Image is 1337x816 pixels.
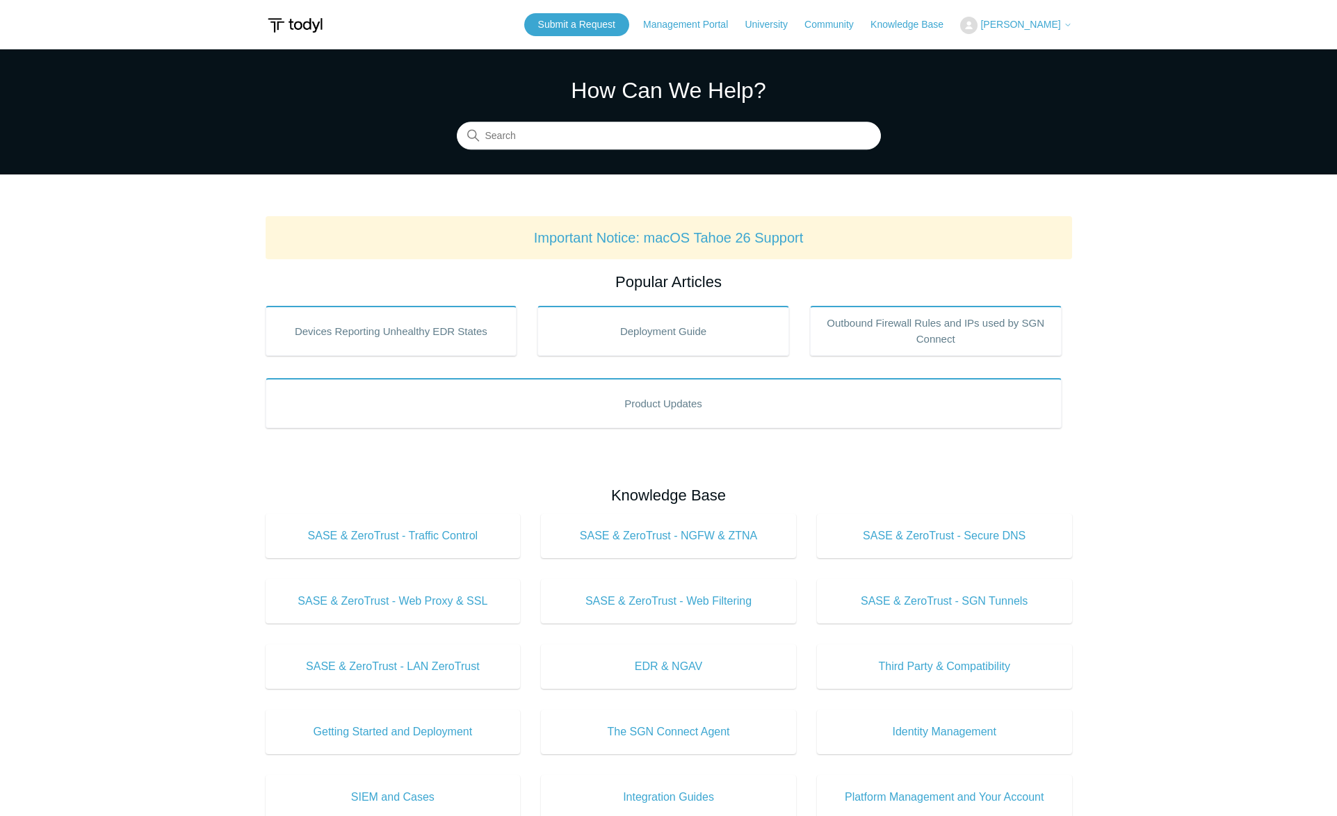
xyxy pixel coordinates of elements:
[838,658,1051,675] span: Third Party & Compatibility
[286,593,500,610] span: SASE & ZeroTrust - Web Proxy & SSL
[804,17,868,32] a: Community
[266,306,517,356] a: Devices Reporting Unhealthy EDR States
[838,789,1051,806] span: Platform Management and Your Account
[960,17,1071,34] button: [PERSON_NAME]
[541,710,796,754] a: The SGN Connect Agent
[286,789,500,806] span: SIEM and Cases
[266,13,325,38] img: Todyl Support Center Help Center home page
[980,19,1060,30] span: [PERSON_NAME]
[457,122,881,150] input: Search
[266,644,521,689] a: SASE & ZeroTrust - LAN ZeroTrust
[817,644,1072,689] a: Third Party & Compatibility
[286,658,500,675] span: SASE & ZeroTrust - LAN ZeroTrust
[524,13,629,36] a: Submit a Request
[541,579,796,623] a: SASE & ZeroTrust - Web Filtering
[537,306,789,356] a: Deployment Guide
[266,579,521,623] a: SASE & ZeroTrust - Web Proxy & SSL
[870,17,957,32] a: Knowledge Base
[817,579,1072,623] a: SASE & ZeroTrust - SGN Tunnels
[534,230,804,245] a: Important Notice: macOS Tahoe 26 Support
[541,644,796,689] a: EDR & NGAV
[541,514,796,558] a: SASE & ZeroTrust - NGFW & ZTNA
[810,306,1062,356] a: Outbound Firewall Rules and IPs used by SGN Connect
[457,74,881,107] h1: How Can We Help?
[562,528,775,544] span: SASE & ZeroTrust - NGFW & ZTNA
[286,528,500,544] span: SASE & ZeroTrust - Traffic Control
[562,724,775,740] span: The SGN Connect Agent
[266,378,1062,428] a: Product Updates
[286,724,500,740] span: Getting Started and Deployment
[817,710,1072,754] a: Identity Management
[817,514,1072,558] a: SASE & ZeroTrust - Secure DNS
[562,593,775,610] span: SASE & ZeroTrust - Web Filtering
[562,789,775,806] span: Integration Guides
[838,724,1051,740] span: Identity Management
[643,17,742,32] a: Management Portal
[266,484,1072,507] h2: Knowledge Base
[266,710,521,754] a: Getting Started and Deployment
[562,658,775,675] span: EDR & NGAV
[838,528,1051,544] span: SASE & ZeroTrust - Secure DNS
[266,514,521,558] a: SASE & ZeroTrust - Traffic Control
[838,593,1051,610] span: SASE & ZeroTrust - SGN Tunnels
[266,270,1072,293] h2: Popular Articles
[745,17,801,32] a: University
